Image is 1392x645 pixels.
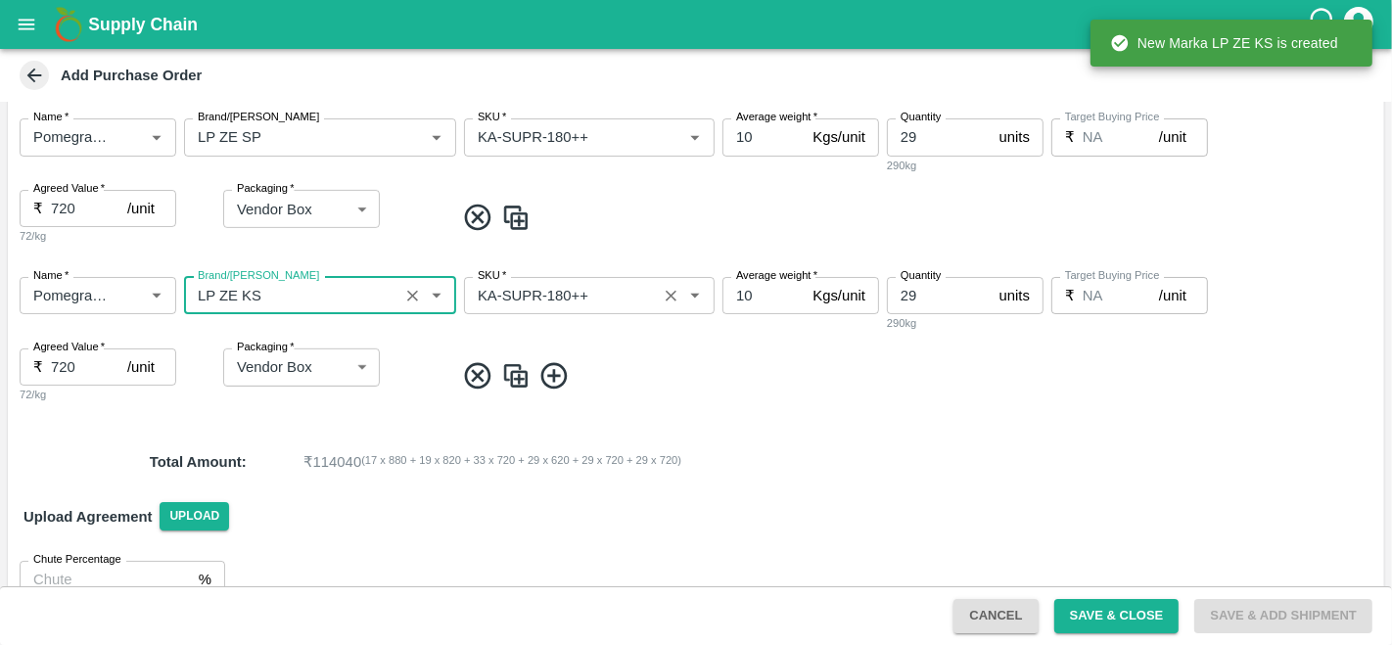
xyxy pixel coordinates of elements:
[20,227,215,245] div: 72/kg
[1083,118,1159,156] input: 0.0
[33,340,105,355] label: Agreed Value
[887,314,1044,332] div: 290kg
[25,124,113,150] input: Name
[51,190,127,227] input: 0.0
[198,268,319,284] label: Brand/[PERSON_NAME]
[1159,285,1186,306] p: /unit
[237,199,312,220] p: Vendor Box
[61,68,202,83] b: Add Purchase Order
[424,124,449,150] button: Open
[190,283,393,308] input: Create Brand/Marka
[501,360,531,392] img: CloneIcon
[20,386,215,403] div: 72/kg
[25,283,113,308] input: Name
[399,283,426,309] button: Clear
[424,283,449,308] button: Open
[1065,126,1075,148] p: ₹
[237,340,295,355] label: Packaging
[478,110,506,125] label: SKU
[4,2,49,47] button: open drawer
[33,552,121,568] label: Chute Percentage
[1054,599,1180,633] button: Save & Close
[736,268,817,284] label: Average weight
[812,285,865,306] p: Kgs/unit
[144,283,169,308] button: Open
[682,283,708,308] button: Open
[1083,277,1159,314] input: 0.0
[901,268,941,284] label: Quantity
[33,198,43,219] p: ₹
[88,15,198,34] b: Supply Chain
[33,181,105,197] label: Agreed Value
[1341,4,1376,45] div: account of current user
[1065,110,1160,125] label: Target Buying Price
[887,277,992,314] input: 0.0
[887,118,992,156] input: 0.0
[1110,25,1338,61] div: New Marka LP ZE KS is created
[470,283,651,308] input: SKU
[722,277,805,314] input: 0.0
[1159,126,1186,148] p: /unit
[51,348,127,386] input: 0.0
[33,268,69,284] label: Name
[49,5,88,44] img: logo
[953,599,1038,633] button: Cancel
[901,110,941,125] label: Quantity
[150,454,247,470] strong: Total Amount :
[658,283,684,309] button: Clear
[303,451,362,473] p: ₹ 114040
[1307,7,1341,42] div: customer-support
[999,126,1030,148] p: units
[88,11,1307,38] a: Supply Chain
[190,124,393,150] input: Create Brand/Marka
[237,356,312,378] p: Vendor Box
[33,356,43,378] p: ₹
[361,451,681,473] span: ( 17 x 880 + 19 x 820 + 33 x 720 + 29 x 620 + 29 x 720 + 29 x 720 )
[812,126,865,148] p: Kgs/unit
[20,561,191,598] input: Chute
[144,124,169,150] button: Open
[682,124,708,150] button: Open
[127,198,155,219] p: /unit
[127,356,155,378] p: /unit
[1065,268,1160,284] label: Target Buying Price
[160,502,229,530] span: Upload
[887,157,1044,174] div: 290kg
[722,118,805,156] input: 0.0
[736,110,817,125] label: Average weight
[198,110,319,125] label: Brand/[PERSON_NAME]
[199,569,211,590] p: %
[478,268,506,284] label: SKU
[501,202,531,234] img: CloneIcon
[237,181,295,197] label: Packaging
[1065,285,1075,306] p: ₹
[23,509,152,525] strong: Upload Agreement
[999,285,1030,306] p: units
[470,124,651,150] input: SKU
[33,110,69,125] label: Name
